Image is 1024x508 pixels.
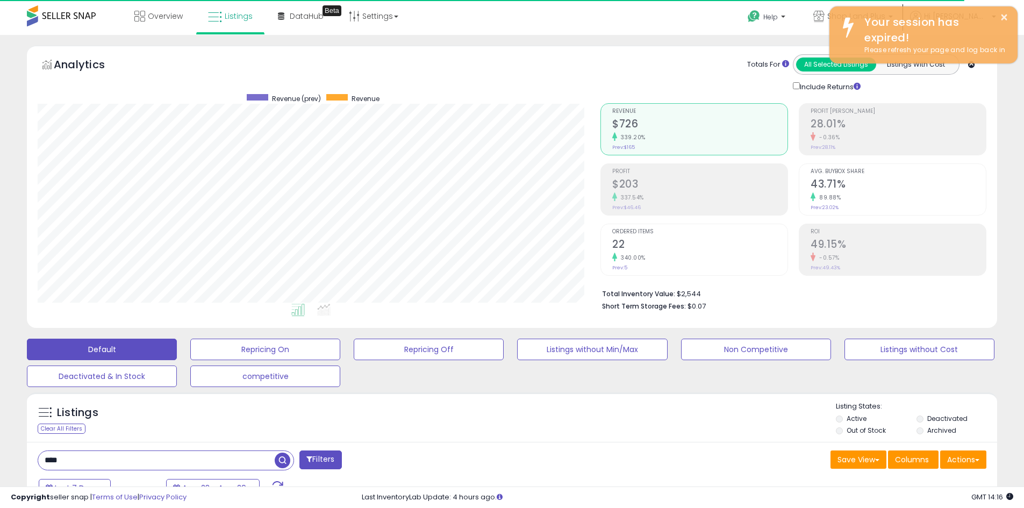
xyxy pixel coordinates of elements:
p: Listing States: [836,402,997,412]
button: Non Competitive [681,339,831,360]
button: Save View [830,450,886,469]
small: -0.36% [815,133,840,141]
span: Shop Land Plus [827,11,885,22]
b: Short Term Storage Fees: [602,302,686,311]
small: -0.57% [815,254,839,262]
span: $0.07 [688,301,706,311]
h2: 22 [612,238,787,253]
button: competitive [190,366,340,387]
button: Aug-23 - Aug-29 [166,479,260,497]
span: Columns [895,454,929,465]
span: Profit [PERSON_NAME] [811,109,986,115]
b: Total Inventory Value: [602,289,675,298]
span: ROI [811,229,986,235]
div: seller snap | | [11,492,187,503]
div: Please refresh your page and log back in [856,45,1009,55]
span: Listings [225,11,253,22]
span: DataHub [290,11,324,22]
span: Help [763,12,778,22]
span: 2025-09-8 14:16 GMT [971,492,1013,502]
a: Privacy Policy [139,492,187,502]
span: Last 7 Days [55,483,97,493]
label: Active [847,414,867,423]
button: Listings With Cost [876,58,956,71]
h5: Analytics [54,57,126,75]
button: Last 7 Days [39,479,111,497]
small: 339.20% [617,133,646,141]
h2: $203 [612,178,787,192]
h2: 49.15% [811,238,986,253]
button: Actions [940,450,986,469]
span: Avg. Buybox Share [811,169,986,175]
h2: $726 [612,118,787,132]
h2: 43.71% [811,178,986,192]
button: All Selected Listings [796,58,876,71]
div: Totals For [747,60,789,70]
span: Revenue (prev) [272,94,321,103]
div: Tooltip anchor [323,5,341,16]
button: Columns [888,450,939,469]
div: Include Returns [785,80,873,92]
small: Prev: $46.46 [612,204,641,211]
li: $2,544 [602,287,978,299]
small: 340.00% [617,254,646,262]
button: Deactivated & In Stock [27,366,177,387]
small: Prev: 28.11% [811,144,835,151]
button: Listings without Min/Max [517,339,667,360]
i: Get Help [747,10,761,23]
label: Deactivated [927,414,968,423]
div: Your session has expired! [856,15,1009,45]
strong: Copyright [11,492,50,502]
button: Listings without Cost [844,339,994,360]
button: Filters [299,450,341,469]
small: Prev: 23.02% [811,204,839,211]
small: Prev: 5 [612,264,627,271]
span: Ordered Items [612,229,787,235]
h2: 28.01% [811,118,986,132]
a: Help [739,2,796,35]
span: Overview [148,11,183,22]
small: Prev: 49.43% [811,264,840,271]
small: Prev: $165 [612,144,635,151]
button: × [1000,11,1008,24]
span: Compared to: [112,484,162,494]
span: Revenue [612,109,787,115]
span: Profit [612,169,787,175]
small: 337.54% [617,194,644,202]
div: Last InventoryLab Update: 4 hours ago. [362,492,1013,503]
a: Terms of Use [92,492,138,502]
label: Archived [927,426,956,435]
h5: Listings [57,405,98,420]
span: Aug-23 - Aug-29 [182,483,246,493]
label: Out of Stock [847,426,886,435]
span: Revenue [352,94,379,103]
small: 89.88% [815,194,841,202]
button: Repricing On [190,339,340,360]
div: Clear All Filters [38,424,85,434]
button: Repricing Off [354,339,504,360]
button: Default [27,339,177,360]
